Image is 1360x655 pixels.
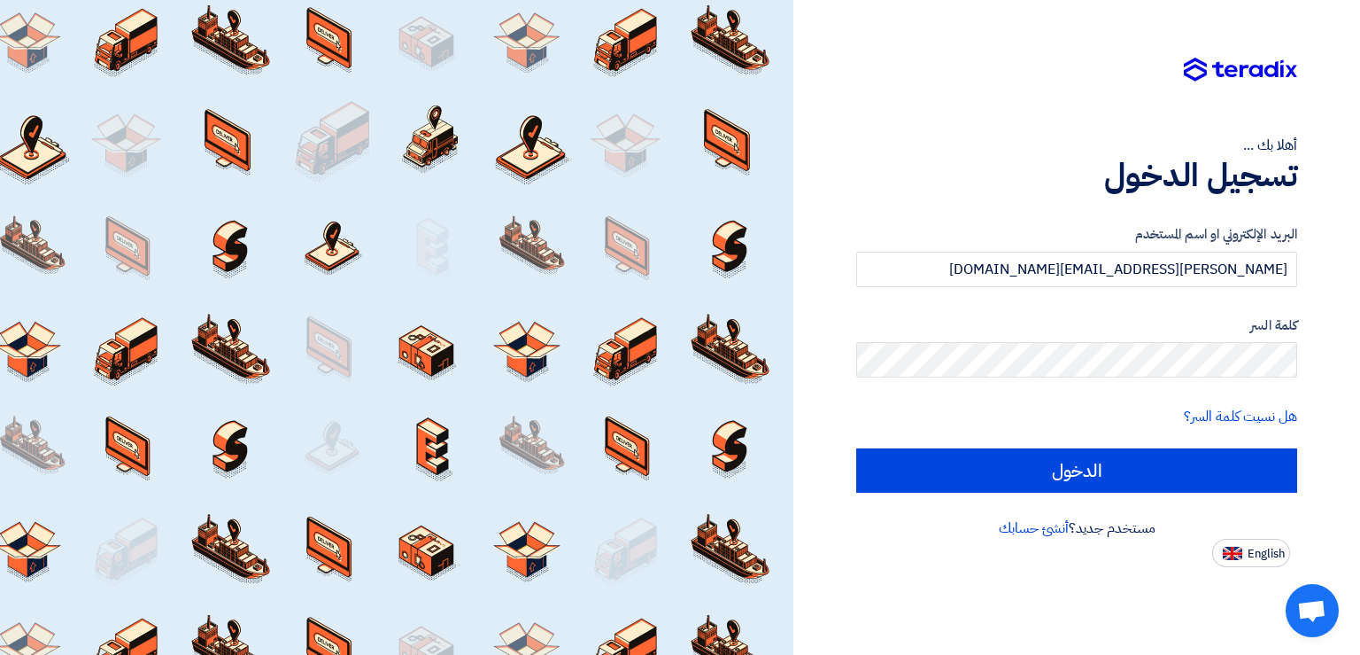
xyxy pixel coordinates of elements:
span: English [1248,548,1285,560]
img: en-US.png [1223,547,1242,560]
a: هل نسيت كلمة السر؟ [1184,406,1297,427]
label: كلمة السر [856,316,1297,336]
img: Teradix logo [1184,58,1297,82]
div: مستخدم جديد؟ [856,518,1297,539]
h1: تسجيل الدخول [856,156,1297,195]
div: أهلا بك ... [856,135,1297,156]
input: أدخل بريد العمل الإلكتروني او اسم المستخدم الخاص بك ... [856,252,1297,287]
a: أنشئ حسابك [999,518,1069,539]
div: Open chat [1286,584,1339,637]
button: English [1212,539,1290,567]
input: الدخول [856,448,1297,493]
label: البريد الإلكتروني او اسم المستخدم [856,224,1297,245]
